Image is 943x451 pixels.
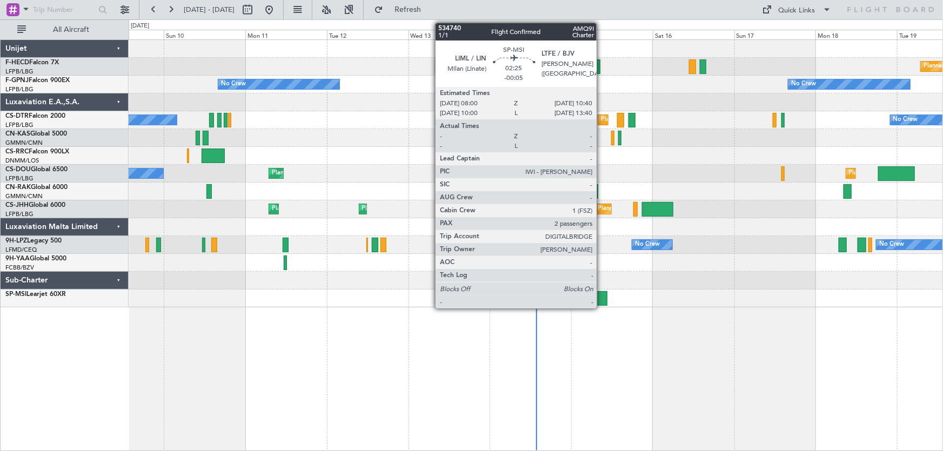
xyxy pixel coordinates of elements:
[5,166,31,173] span: CS-DOU
[362,201,532,217] div: Planned Maint [GEOGRAPHIC_DATA] ([GEOGRAPHIC_DATA])
[369,1,434,18] button: Refresh
[245,30,327,39] div: Mon 11
[879,237,904,253] div: No Crew
[5,68,34,76] a: LFPB/LBG
[5,238,62,244] a: 9H-LPZLegacy 500
[5,255,66,262] a: 9H-YAAGlobal 5000
[5,174,34,183] a: LFPB/LBG
[5,255,30,262] span: 9H-YAA
[601,112,771,128] div: Planned Maint [GEOGRAPHIC_DATA] ([GEOGRAPHIC_DATA])
[5,166,68,173] a: CS-DOUGlobal 6500
[5,149,69,155] a: CS-RRCFalcon 900LX
[5,139,43,147] a: GMMN/CMN
[5,184,31,191] span: CN-RAK
[791,76,816,92] div: No Crew
[5,238,27,244] span: 9H-LPZ
[5,59,29,66] span: F-HECD
[131,22,149,31] div: [DATE]
[815,30,897,39] div: Mon 18
[409,30,490,39] div: Wed 13
[5,149,29,155] span: CS-RRC
[438,112,493,128] div: Planned Maint Sofia
[5,121,34,129] a: LFPB/LBG
[5,202,65,208] a: CS-JHHGlobal 6000
[5,113,29,119] span: CS-DTR
[5,202,29,208] span: CS-JHH
[385,6,431,14] span: Refresh
[28,26,114,33] span: All Aircraft
[5,131,30,137] span: CN-KAS
[635,237,660,253] div: No Crew
[5,77,70,84] a: F-GPNJFalcon 900EX
[653,30,734,39] div: Sat 16
[5,291,66,298] a: SP-MSILearjet 60XR
[12,21,117,38] button: All Aircraft
[5,59,59,66] a: F-HECDFalcon 7X
[184,5,235,15] span: [DATE] - [DATE]
[5,113,65,119] a: CS-DTRFalcon 2000
[598,201,768,217] div: Planned Maint [GEOGRAPHIC_DATA] ([GEOGRAPHIC_DATA])
[5,85,34,93] a: LFPB/LBG
[5,192,43,200] a: GMMN/CMN
[5,77,29,84] span: F-GPNJ
[757,1,837,18] button: Quick Links
[5,184,68,191] a: CN-RAKGlobal 6000
[5,131,67,137] a: CN-KASGlobal 5000
[893,112,918,128] div: No Crew
[272,201,442,217] div: Planned Maint [GEOGRAPHIC_DATA] ([GEOGRAPHIC_DATA])
[164,30,245,39] div: Sun 10
[5,264,34,272] a: FCBB/BZV
[272,165,442,181] div: Planned Maint [GEOGRAPHIC_DATA] ([GEOGRAPHIC_DATA])
[5,210,34,218] a: LFPB/LBG
[520,165,698,181] div: Unplanned Maint [GEOGRAPHIC_DATA] ([GEOGRAPHIC_DATA])
[571,30,653,39] div: Fri 15
[734,30,816,39] div: Sun 17
[779,5,815,16] div: Quick Links
[5,157,39,165] a: DNMM/LOS
[5,246,37,254] a: LFMD/CEQ
[5,291,26,298] span: SP-MSI
[221,76,246,92] div: No Crew
[33,2,95,18] input: Trip Number
[490,30,571,39] div: Thu 14
[327,30,409,39] div: Tue 12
